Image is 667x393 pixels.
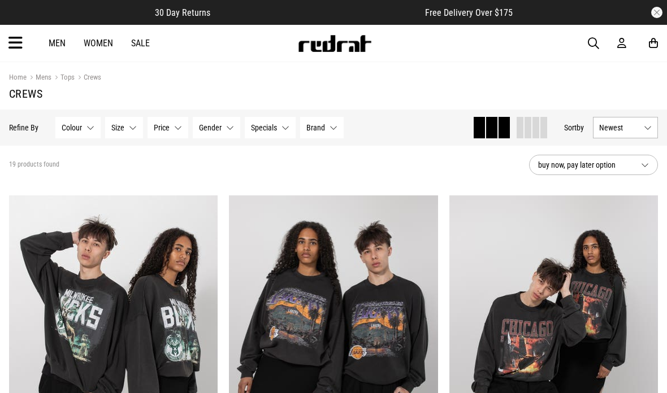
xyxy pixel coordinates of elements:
img: Redrat logo [297,35,372,52]
span: Newest [599,123,639,132]
button: Specials [245,117,296,138]
span: by [577,123,584,132]
a: Tops [51,73,75,84]
button: buy now, pay later option [529,155,658,175]
span: Colour [62,123,82,132]
span: Specials [251,123,277,132]
button: Gender [193,117,240,138]
button: Brand [300,117,344,138]
span: Brand [306,123,325,132]
a: Sale [131,38,150,49]
span: 19 products found [9,160,59,169]
span: buy now, pay later option [538,158,632,172]
button: Newest [593,117,658,138]
a: Women [84,38,113,49]
button: Sortby [564,121,584,134]
a: Crews [75,73,101,84]
span: Gender [199,123,222,132]
a: Men [49,38,66,49]
button: Price [148,117,188,138]
h1: Crews [9,87,658,101]
a: Home [9,73,27,81]
span: Free Delivery Over $175 [425,7,513,18]
span: Price [154,123,170,132]
span: Size [111,123,124,132]
span: 30 Day Returns [155,7,210,18]
p: Refine By [9,123,38,132]
a: Mens [27,73,51,84]
button: Colour [55,117,101,138]
button: Size [105,117,143,138]
iframe: Customer reviews powered by Trustpilot [233,7,402,18]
